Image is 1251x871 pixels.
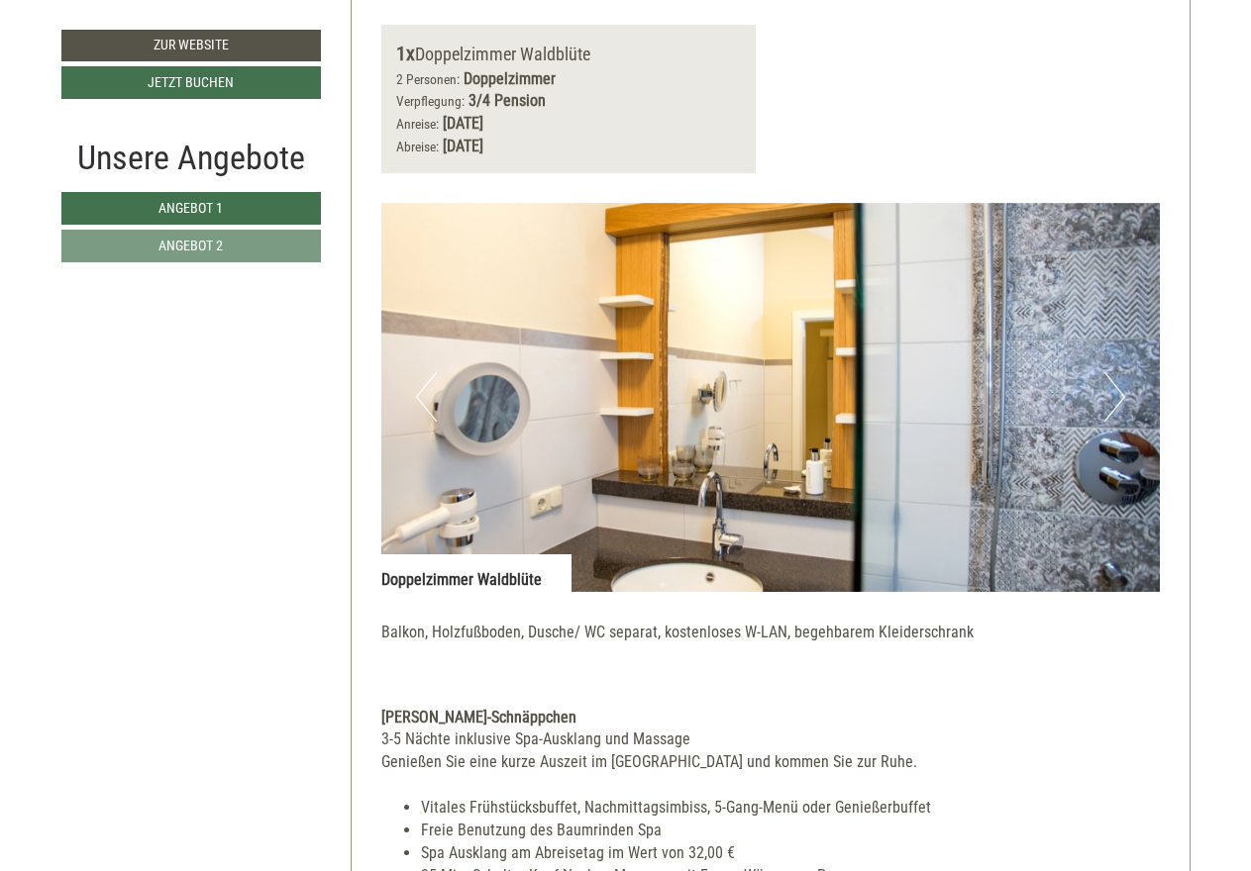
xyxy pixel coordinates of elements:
[1104,372,1125,422] button: Next
[381,554,572,592] div: Doppelzimmer Waldblüte
[396,71,460,87] small: 2 Personen:
[469,91,546,110] b: 3/4 Pension
[381,728,1160,774] div: 3-5 Nächte inklusive Spa-Ausklang und Massage Genießen Sie eine kurze Auszeit im [GEOGRAPHIC_DATA...
[158,200,223,216] span: Angebot 1
[61,134,321,182] div: Unsere Angebote
[381,707,1160,729] div: [PERSON_NAME]-Schnäppchen
[443,114,483,133] b: [DATE]
[61,66,321,99] a: Jetzt buchen
[396,93,465,109] small: Verpflegung:
[421,797,1160,820] li: Vitales Frühstücksbuffet, Nachmittagsimbiss, 5-Gang-Menü oder Genießerbuffet
[381,622,1160,667] p: Balkon, Holzfußboden, Dusche/ WC separat, kostenloses W-LAN, begehbarem Kleiderschrank
[396,40,741,68] div: Doppelzimmer Waldblüte
[396,116,439,132] small: Anreise:
[61,30,321,61] a: Zur Website
[396,42,415,65] b: 1x
[421,842,1160,865] li: Spa Ausklang am Abreisetag im Wert von 32,00 €
[464,69,556,88] b: Doppelzimmer
[396,139,439,154] small: Abreise:
[158,238,223,253] span: Angebot 2
[381,203,1160,592] img: image
[421,820,1160,842] li: Freie Benutzung des Baumrinden Spa
[416,372,437,422] button: Previous
[443,137,483,155] b: [DATE]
